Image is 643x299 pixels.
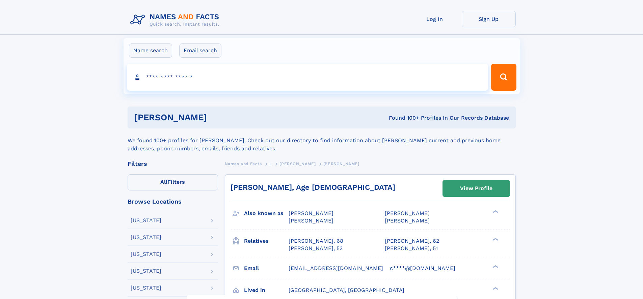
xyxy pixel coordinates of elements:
[289,245,343,252] a: [PERSON_NAME], 52
[127,64,488,91] input: search input
[134,113,298,122] h1: [PERSON_NAME]
[491,286,499,291] div: ❯
[408,11,462,27] a: Log In
[385,217,430,224] span: [PERSON_NAME]
[225,159,262,168] a: Names and Facts
[131,268,161,274] div: [US_STATE]
[491,210,499,214] div: ❯
[231,183,395,191] a: [PERSON_NAME], Age [DEMOGRAPHIC_DATA]
[128,174,218,190] label: Filters
[131,285,161,291] div: [US_STATE]
[289,265,383,271] span: [EMAIL_ADDRESS][DOMAIN_NAME]
[491,237,499,241] div: ❯
[179,43,221,58] label: Email search
[279,159,316,168] a: [PERSON_NAME]
[244,235,289,247] h3: Relatives
[462,11,516,27] a: Sign Up
[491,264,499,269] div: ❯
[289,217,333,224] span: [PERSON_NAME]
[269,161,272,166] span: L
[289,287,404,293] span: [GEOGRAPHIC_DATA], [GEOGRAPHIC_DATA]
[443,180,510,197] a: View Profile
[131,251,161,257] div: [US_STATE]
[131,218,161,223] div: [US_STATE]
[460,181,492,196] div: View Profile
[129,43,172,58] label: Name search
[289,237,343,245] a: [PERSON_NAME], 68
[323,161,359,166] span: [PERSON_NAME]
[298,114,509,122] div: Found 100+ Profiles In Our Records Database
[279,161,316,166] span: [PERSON_NAME]
[128,11,225,29] img: Logo Names and Facts
[269,159,272,168] a: L
[244,208,289,219] h3: Also known as
[491,64,516,91] button: Search Button
[128,161,218,167] div: Filters
[244,263,289,274] h3: Email
[385,245,438,252] a: [PERSON_NAME], 51
[128,199,218,205] div: Browse Locations
[385,210,430,216] span: [PERSON_NAME]
[160,179,167,185] span: All
[128,128,516,153] div: We found 100+ profiles for [PERSON_NAME]. Check out our directory to find information about [PERS...
[289,210,333,216] span: [PERSON_NAME]
[131,235,161,240] div: [US_STATE]
[385,237,439,245] a: [PERSON_NAME], 62
[244,285,289,296] h3: Lived in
